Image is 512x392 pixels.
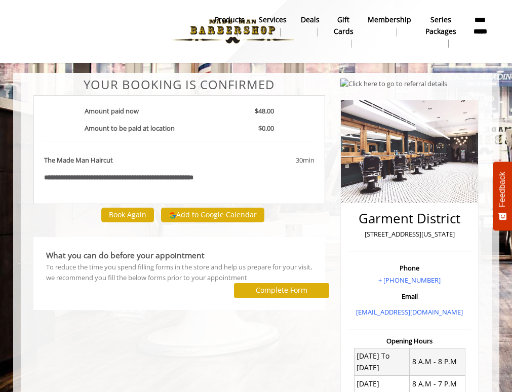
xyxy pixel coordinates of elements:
[368,14,411,25] b: Membership
[215,14,245,25] b: products
[256,286,307,294] label: Complete Form
[334,14,353,37] b: gift cards
[356,307,463,317] a: [EMAIL_ADDRESS][DOMAIN_NAME]
[350,229,469,240] p: [STREET_ADDRESS][US_STATE]
[85,124,175,133] b: Amount to be paid at location
[378,276,441,285] a: + [PHONE_NUMBER]
[255,106,274,115] b: $48.00
[163,4,302,59] img: Made Man Barbershop logo
[85,106,139,115] b: Amount paid now
[498,172,507,207] span: Feedback
[340,79,447,89] img: Click here to go to referral details
[234,155,314,166] div: 30min
[354,348,409,376] td: [DATE] To [DATE]
[418,13,463,50] a: Series packagesSeries packages
[350,293,469,300] h3: Email
[208,13,252,39] a: Productsproducts
[301,14,320,25] b: Deals
[258,124,274,133] b: $0.00
[361,13,418,39] a: MembershipMembership
[161,208,264,223] button: Add to Google Calendar
[425,14,456,37] b: Series packages
[294,13,327,39] a: DealsDeals
[410,348,465,376] td: 8 A.M - 8 P.M
[354,376,409,392] td: [DATE]
[46,262,313,283] div: To reduce the time you spend filling forms in the store and help us prepare for your visit, we re...
[101,208,154,222] button: Book Again
[350,211,469,226] h2: Garment District
[493,162,512,230] button: Feedback - Show survey
[46,250,205,261] b: What you can do before your appointment
[44,155,113,166] b: The Made Man Haircut
[410,376,465,392] td: 8 A.M - 7 P.M
[252,13,294,39] a: ServicesServices
[33,78,326,91] center: Your Booking is confirmed
[234,283,329,298] button: Complete Form
[327,13,361,50] a: Gift cardsgift cards
[348,337,471,344] h3: Opening Hours
[350,264,469,271] h3: Phone
[259,14,287,25] b: Services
